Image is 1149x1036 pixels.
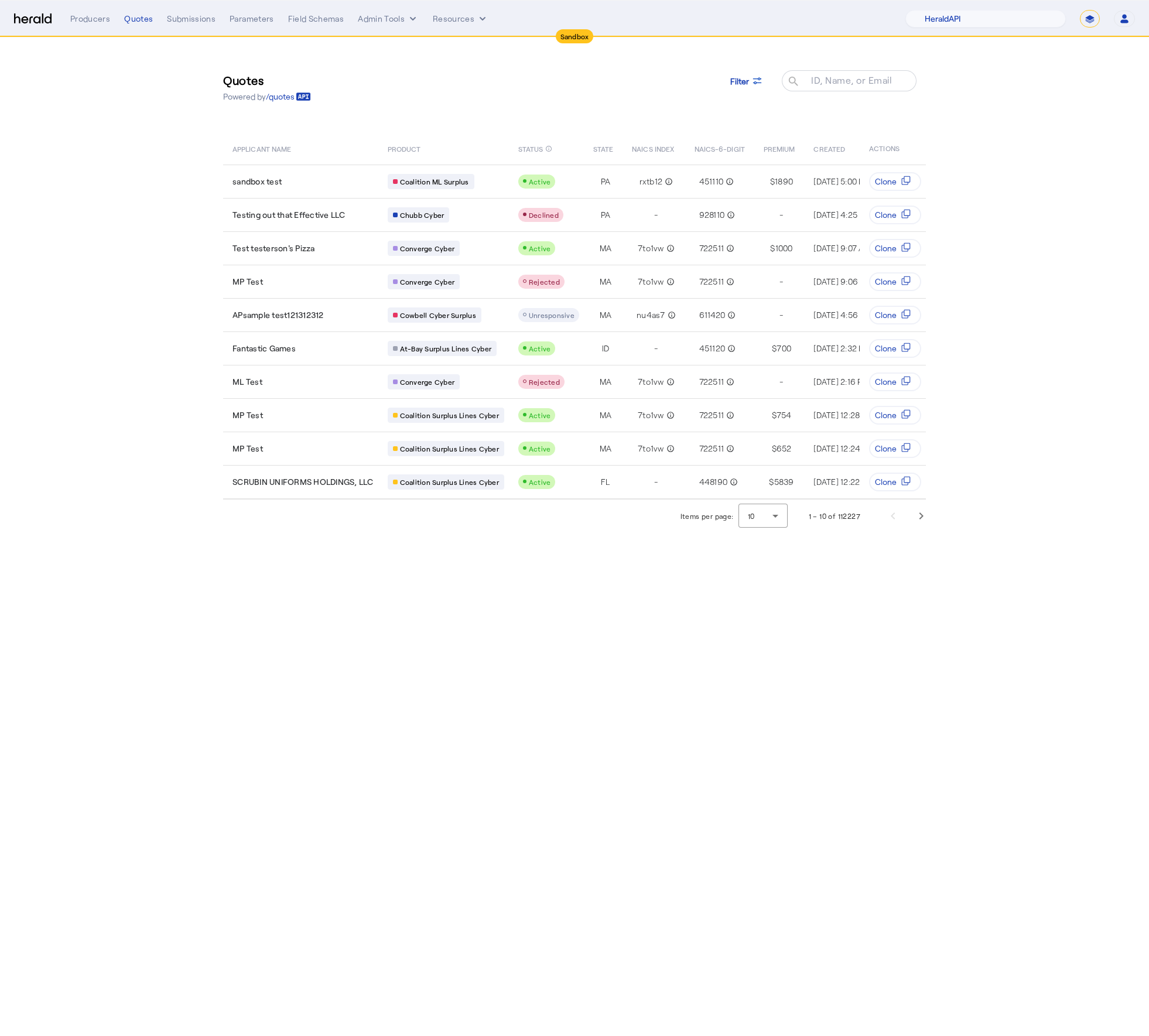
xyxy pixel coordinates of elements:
[266,91,311,102] a: /quotes
[699,343,726,354] span: 451120
[869,306,921,324] button: Clone
[638,242,664,254] span: 7to1vw
[875,443,897,454] span: Clone
[400,344,492,353] span: At-Bay Surplus Lines Cyber
[529,311,574,319] span: Unresponsive
[699,443,724,454] span: 722511
[725,343,736,354] mat-icon: info_outline
[529,211,559,219] span: Declined
[556,29,594,43] div: Sandbox
[680,510,734,522] div: Items per page:
[433,13,488,25] button: Resources dropdown menu
[600,409,612,421] span: MA
[813,276,872,286] span: [DATE] 9:06 AM
[638,443,664,454] span: 7to1vw
[600,242,612,254] span: MA
[664,376,675,388] mat-icon: info_outline
[699,242,724,254] span: 722511
[777,443,792,454] span: 652
[809,510,860,522] div: 1 – 10 of 112227
[699,309,726,321] span: 611420
[869,272,921,291] button: Clone
[875,309,897,321] span: Clone
[875,409,897,421] span: Clone
[601,176,611,187] span: PA
[725,309,736,321] mat-icon: info_outline
[813,343,870,353] span: [DATE] 2:32 PM
[232,242,315,254] span: Test testerson's Pizza
[869,439,921,458] button: Clone
[724,209,735,221] mat-icon: info_outline
[875,242,897,254] span: Clone
[769,476,774,488] span: $
[813,443,874,453] span: [DATE] 12:24 PM
[869,339,921,358] button: Clone
[699,476,728,488] span: 448190
[770,176,775,187] span: $
[529,378,560,386] span: Rejected
[545,142,552,155] mat-icon: info_outline
[772,343,777,354] span: $
[664,443,675,454] mat-icon: info_outline
[529,278,560,286] span: Rejected
[724,409,734,421] mat-icon: info_outline
[232,343,296,354] span: Fantastic Games
[232,176,282,187] span: sandbox test
[232,443,263,454] span: MP Test
[813,377,869,387] span: [DATE] 2:16 PM
[400,477,499,487] span: Coalition Surplus Lines Cyber
[721,70,772,91] button: Filter
[772,409,777,421] span: $
[638,376,664,388] span: 7to1vw
[400,377,455,387] span: Converge Cyber
[600,376,612,388] span: MA
[779,276,783,288] span: -
[518,142,543,154] span: STATUS
[782,75,802,90] mat-icon: search
[869,239,921,258] button: Clone
[602,343,610,354] span: ID
[637,309,665,321] span: nu4as7
[813,310,871,320] span: [DATE] 4:56 PM
[875,476,897,488] span: Clone
[638,409,664,421] span: 7to1vw
[724,242,734,254] mat-icon: info_outline
[770,242,775,254] span: $
[875,209,897,221] span: Clone
[813,176,870,186] span: [DATE] 5:00 PM
[730,75,749,87] span: Filter
[699,209,725,221] span: 928110
[601,209,611,221] span: PA
[875,343,897,354] span: Clone
[529,344,551,353] span: Active
[869,473,921,491] button: Clone
[665,309,676,321] mat-icon: info_outline
[400,444,499,453] span: Coalition Surplus Lines Cyber
[813,477,873,487] span: [DATE] 12:22 PM
[813,210,871,220] span: [DATE] 4:25 PM
[875,276,897,288] span: Clone
[654,476,658,488] span: -
[779,376,783,388] span: -
[779,209,783,221] span: -
[288,13,344,25] div: Field Schemas
[860,132,926,165] th: ACTIONS
[699,376,724,388] span: 722511
[400,411,499,420] span: Coalition Surplus Lines Cyber
[654,209,658,221] span: -
[777,409,791,421] span: 754
[779,309,783,321] span: -
[699,276,724,288] span: 722511
[638,276,664,288] span: 7to1vw
[724,443,734,454] mat-icon: info_outline
[632,142,674,154] span: NAICS INDEX
[664,242,675,254] mat-icon: info_outline
[601,476,610,488] span: FL
[529,411,551,419] span: Active
[124,13,153,25] div: Quotes
[232,309,324,321] span: APsample test121312312
[388,142,421,154] span: PRODUCT
[723,176,734,187] mat-icon: info_outline
[664,409,675,421] mat-icon: info_outline
[695,142,745,154] span: NAICS-6-DIGIT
